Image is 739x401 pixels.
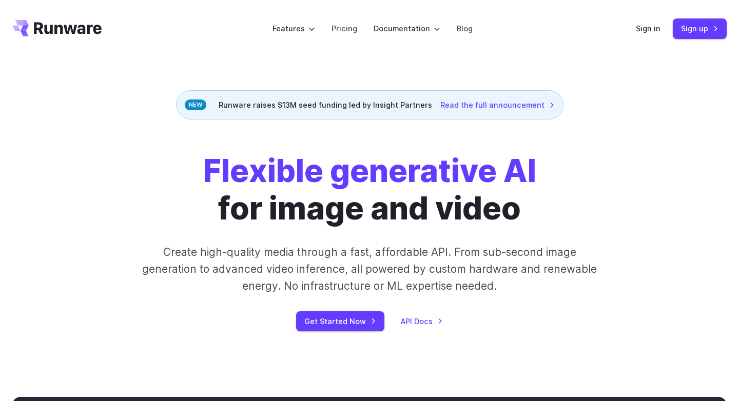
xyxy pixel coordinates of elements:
[141,244,598,295] p: Create high-quality media through a fast, affordable API. From sub-second image generation to adv...
[374,23,440,34] label: Documentation
[332,23,357,34] a: Pricing
[203,152,536,227] h1: for image and video
[176,90,563,119] div: Runware raises $13M seed funding led by Insight Partners
[440,99,555,111] a: Read the full announcement
[296,311,384,331] a: Get Started Now
[203,152,536,190] strong: Flexible generative AI
[673,18,727,38] a: Sign up
[273,23,315,34] label: Features
[636,23,660,34] a: Sign in
[457,23,473,34] a: Blog
[401,315,443,327] a: API Docs
[12,20,102,36] a: Go to /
